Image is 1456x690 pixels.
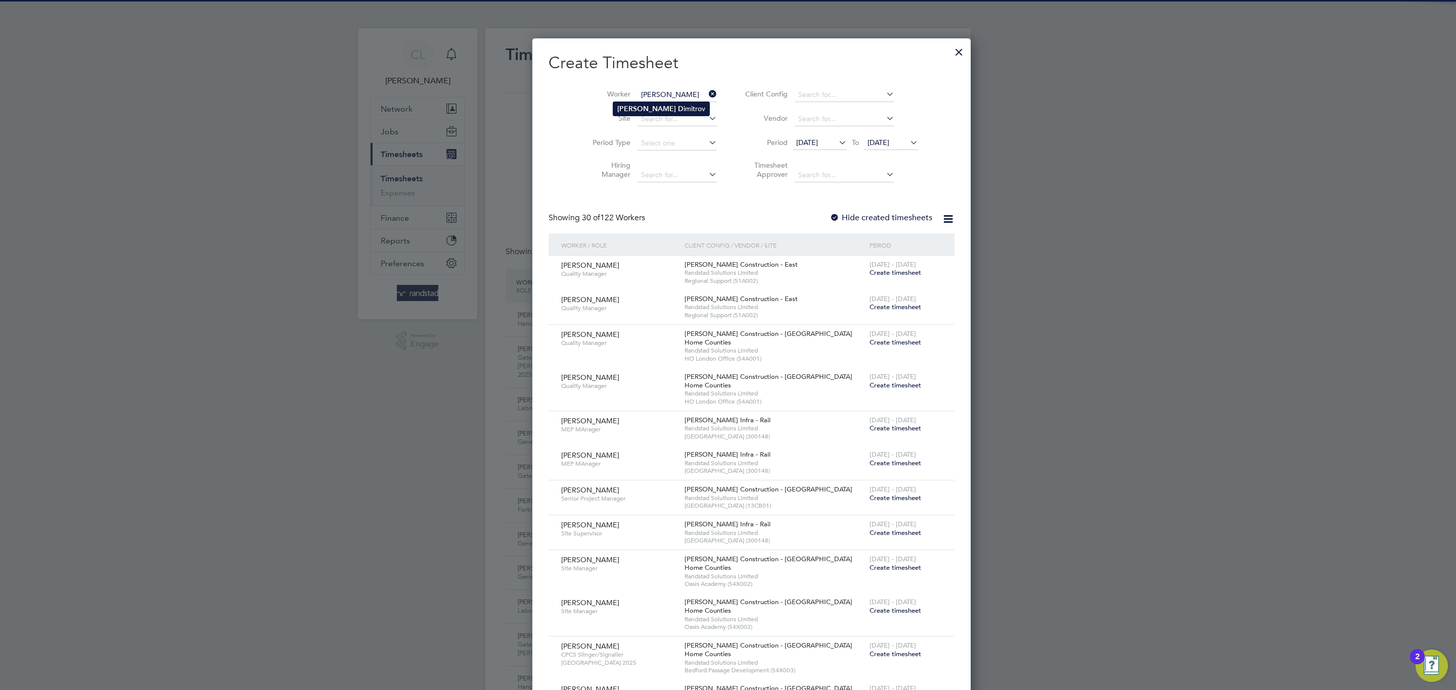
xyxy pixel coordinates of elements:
span: Create timesheet [870,459,921,467]
span: Randstad Solutions Limited [685,459,864,467]
span: HO London Office (54A001) [685,355,864,363]
span: [DATE] - [DATE] [870,598,916,606]
span: [DATE] - [DATE] [870,555,916,563]
input: Select one [638,136,717,151]
div: Worker / Role [559,233,682,257]
span: Randstad Solutions Limited [685,389,864,398]
span: [PERSON_NAME] [561,598,619,607]
span: Create timesheet [870,424,921,432]
span: [GEOGRAPHIC_DATA] (300148) [685,536,864,545]
label: Hiring Manager [585,161,630,179]
span: Bedford Passage Development (54X003) [685,666,864,674]
div: Client Config / Vendor / Site [682,233,867,257]
span: [PERSON_NAME] Infra - Rail [685,450,770,459]
span: CPCS Slinger/Signaller [GEOGRAPHIC_DATA] 2025 [561,651,677,666]
span: Create timesheet [870,381,921,389]
span: Oasis Academy (54X002) [685,623,864,631]
span: [PERSON_NAME] Construction - [GEOGRAPHIC_DATA] Home Counties [685,372,852,389]
span: Site Manager [561,607,677,615]
span: Create timesheet [870,303,921,311]
span: Randstad Solutions Limited [685,269,864,277]
li: imitrov [613,102,709,116]
div: Period [867,233,944,257]
span: [PERSON_NAME] [561,416,619,425]
span: To [849,136,862,149]
span: MEP MAnager [561,425,677,433]
span: Create timesheet [870,494,921,502]
span: [GEOGRAPHIC_DATA] (13CB01) [685,502,864,510]
span: Randstad Solutions Limited [685,303,864,311]
span: [PERSON_NAME] Construction - [GEOGRAPHIC_DATA] Home Counties [685,598,852,615]
span: [DATE] - [DATE] [870,294,916,303]
label: Hide created timesheets [830,213,932,223]
div: Showing [549,213,647,223]
span: Quality Manager [561,382,677,390]
input: Search for... [795,168,894,182]
b: [PERSON_NAME] [617,105,676,113]
span: Create timesheet [870,563,921,572]
span: Randstad Solutions Limited [685,659,864,667]
span: [PERSON_NAME] Construction - [GEOGRAPHIC_DATA] [685,485,852,494]
span: [DATE] - [DATE] [870,485,916,494]
span: 30 of [582,213,600,223]
span: [PERSON_NAME] Construction - [GEOGRAPHIC_DATA] Home Counties [685,641,852,658]
span: [PERSON_NAME] [561,642,619,651]
span: Regional Support (51A002) [685,277,864,285]
span: Regional Support (51A002) [685,311,864,319]
span: [DATE] - [DATE] [870,260,916,269]
span: [DATE] - [DATE] [870,416,916,424]
span: [DATE] - [DATE] [870,641,916,650]
span: Randstad Solutions Limited [685,615,864,623]
span: [DATE] [868,138,889,147]
span: [PERSON_NAME] Construction - East [685,294,798,303]
span: Randstad Solutions Limited [685,529,864,537]
span: [PERSON_NAME] [561,295,619,304]
span: [PERSON_NAME] Infra - Rail [685,416,770,424]
span: [GEOGRAPHIC_DATA] (300148) [685,467,864,475]
span: MEP MAnager [561,460,677,468]
label: Vendor [742,114,788,123]
input: Search for... [795,112,894,126]
span: 122 Workers [582,213,645,223]
span: Quality Manager [561,339,677,347]
span: Senior Project Manager [561,495,677,503]
span: [DATE] - [DATE] [870,520,916,528]
label: Site [585,114,630,123]
span: [PERSON_NAME] Construction - [GEOGRAPHIC_DATA] Home Counties [685,329,852,347]
input: Search for... [795,88,894,102]
label: Timesheet Approver [742,161,788,179]
h2: Create Timesheet [549,53,954,74]
label: Period [742,138,788,147]
span: Randstad Solutions Limited [685,347,864,355]
span: [PERSON_NAME] Infra - Rail [685,520,770,528]
span: [PERSON_NAME] [561,485,619,495]
span: Create timesheet [870,650,921,658]
input: Search for... [638,88,717,102]
span: Create timesheet [870,338,921,347]
span: Site Manager [561,564,677,572]
span: Randstad Solutions Limited [685,424,864,432]
span: [DATE] [796,138,818,147]
span: Quality Manager [561,304,677,312]
span: [PERSON_NAME] [561,555,619,564]
span: Create timesheet [870,528,921,537]
input: Search for... [638,112,717,126]
span: [GEOGRAPHIC_DATA] (300148) [685,432,864,440]
label: Client Config [742,89,788,98]
span: HO London Office (54A001) [685,398,864,406]
span: Oasis Academy (54X002) [685,580,864,588]
span: [PERSON_NAME] Construction - [GEOGRAPHIC_DATA] Home Counties [685,555,852,572]
span: [PERSON_NAME] Construction - East [685,260,798,269]
span: [PERSON_NAME] [561,520,619,529]
label: Period Type [585,138,630,147]
span: Site Supervisor [561,529,677,537]
span: [DATE] - [DATE] [870,329,916,338]
span: [PERSON_NAME] [561,261,619,270]
b: D [678,105,684,113]
span: Create timesheet [870,268,921,277]
span: Randstad Solutions Limited [685,494,864,502]
span: Create timesheet [870,606,921,615]
span: [DATE] - [DATE] [870,450,916,459]
span: Randstad Solutions Limited [685,572,864,580]
span: [PERSON_NAME] [561,330,619,339]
